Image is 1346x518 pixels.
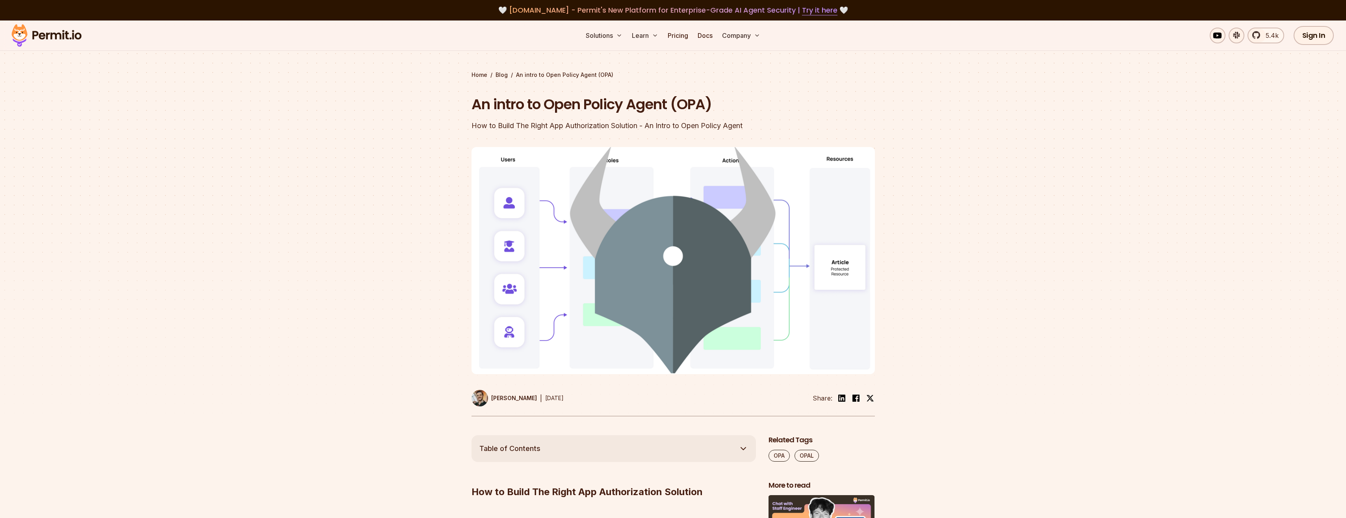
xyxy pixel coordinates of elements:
h2: How to Build The Right App Authorization Solution [472,454,756,498]
p: [PERSON_NAME] [491,394,537,402]
a: Pricing [665,28,691,43]
button: Table of Contents [472,435,756,462]
button: Company [719,28,763,43]
div: / / [472,71,875,79]
a: OPA [769,450,790,462]
div: 🤍 🤍 [19,5,1327,16]
a: Docs [694,28,716,43]
span: [DOMAIN_NAME] - Permit's New Platform for Enterprise-Grade AI Agent Security | [509,5,837,15]
a: Blog [496,71,508,79]
a: OPAL [795,450,819,462]
a: Sign In [1294,26,1334,45]
a: 5.4k [1248,28,1284,43]
img: twitter [866,394,874,402]
span: 5.4k [1261,31,1279,40]
div: How to Build The Right App Authorization Solution - An Intro to Open Policy Agent [472,120,774,131]
img: linkedin [837,393,847,403]
button: Learn [629,28,661,43]
img: facebook [851,393,861,403]
img: An intro to Open Policy Agent (OPA) [472,147,875,374]
a: [PERSON_NAME] [472,390,537,406]
h2: Related Tags [769,435,875,445]
li: Share: [813,393,832,403]
a: Try it here [802,5,837,15]
img: Permit logo [8,22,85,49]
img: Daniel Bass [472,390,488,406]
button: Solutions [583,28,626,43]
time: [DATE] [545,395,564,401]
h2: More to read [769,481,875,490]
a: Home [472,71,487,79]
div: | [540,393,542,403]
h1: An intro to Open Policy Agent (OPA) [472,95,774,114]
span: Table of Contents [479,443,540,454]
